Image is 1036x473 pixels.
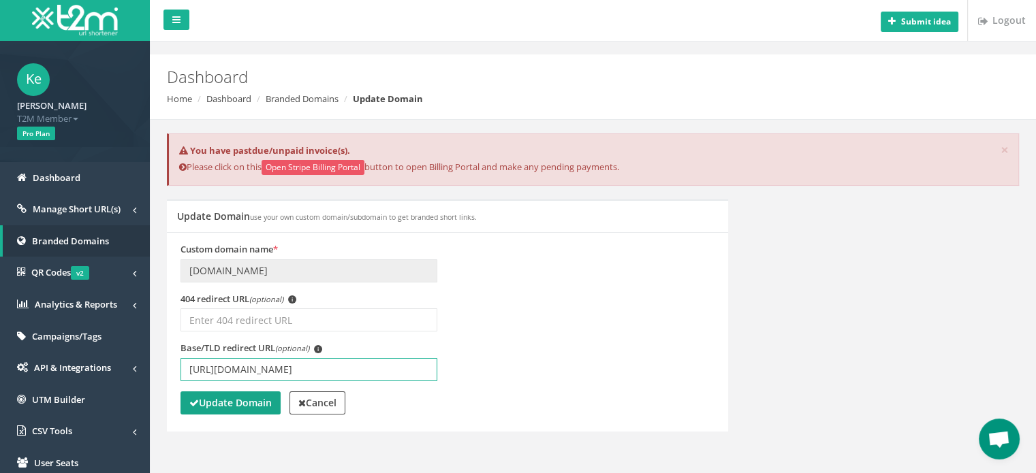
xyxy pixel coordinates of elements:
input: Enter 404 redirect URL [180,308,437,331]
span: QR Codes [31,266,89,278]
span: Analytics & Reports [35,298,117,310]
strong: Cancel [298,396,336,409]
span: Ke [17,63,50,96]
strong: Update Domain [189,396,272,409]
span: Pro Plan [17,127,55,140]
img: T2M [32,5,118,35]
b: Submit idea [901,16,951,27]
strong: You have pastdue/unpaid invoice(s). [190,144,350,157]
div: Open chat [979,419,1020,459]
span: User Seats [34,457,78,469]
strong: Update Domain [353,93,423,105]
h5: Update Domain [177,211,477,221]
strong: [PERSON_NAME] [17,99,87,112]
span: UTM Builder [32,393,85,406]
button: × [1001,143,1009,157]
span: Campaigns/Tags [32,330,101,342]
button: Submit idea [881,12,958,32]
em: (optional) [249,294,283,304]
button: Update Domain [180,391,281,414]
label: Base/TLD redirect URL [180,342,322,355]
label: 404 redirect URL [180,293,296,306]
input: Enter domain name [180,259,437,282]
a: [PERSON_NAME] T2M Member [17,96,133,125]
span: i [314,345,322,353]
small: use your own custom domain/subdomain to get branded short links. [250,212,477,222]
input: Enter TLD redirect URL [180,358,437,381]
span: Dashboard [33,172,80,184]
button: Open Stripe Billing Portal [262,160,364,175]
em: (optional) [275,343,309,353]
a: Dashboard [206,93,251,105]
span: i [288,295,296,304]
a: Home [167,93,192,105]
span: v2 [71,266,89,280]
label: Custom domain name [180,243,278,256]
span: Branded Domains [32,235,109,247]
div: Please click on this button to open Billing Portal and make any pending payments. [167,133,1019,186]
span: Manage Short URL(s) [33,203,121,215]
h2: Dashboard [167,68,874,86]
span: CSV Tools [32,425,72,437]
span: T2M Member [17,112,133,125]
span: API & Integrations [34,361,111,374]
a: Cancel [289,391,345,414]
a: Branded Domains [266,93,339,105]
